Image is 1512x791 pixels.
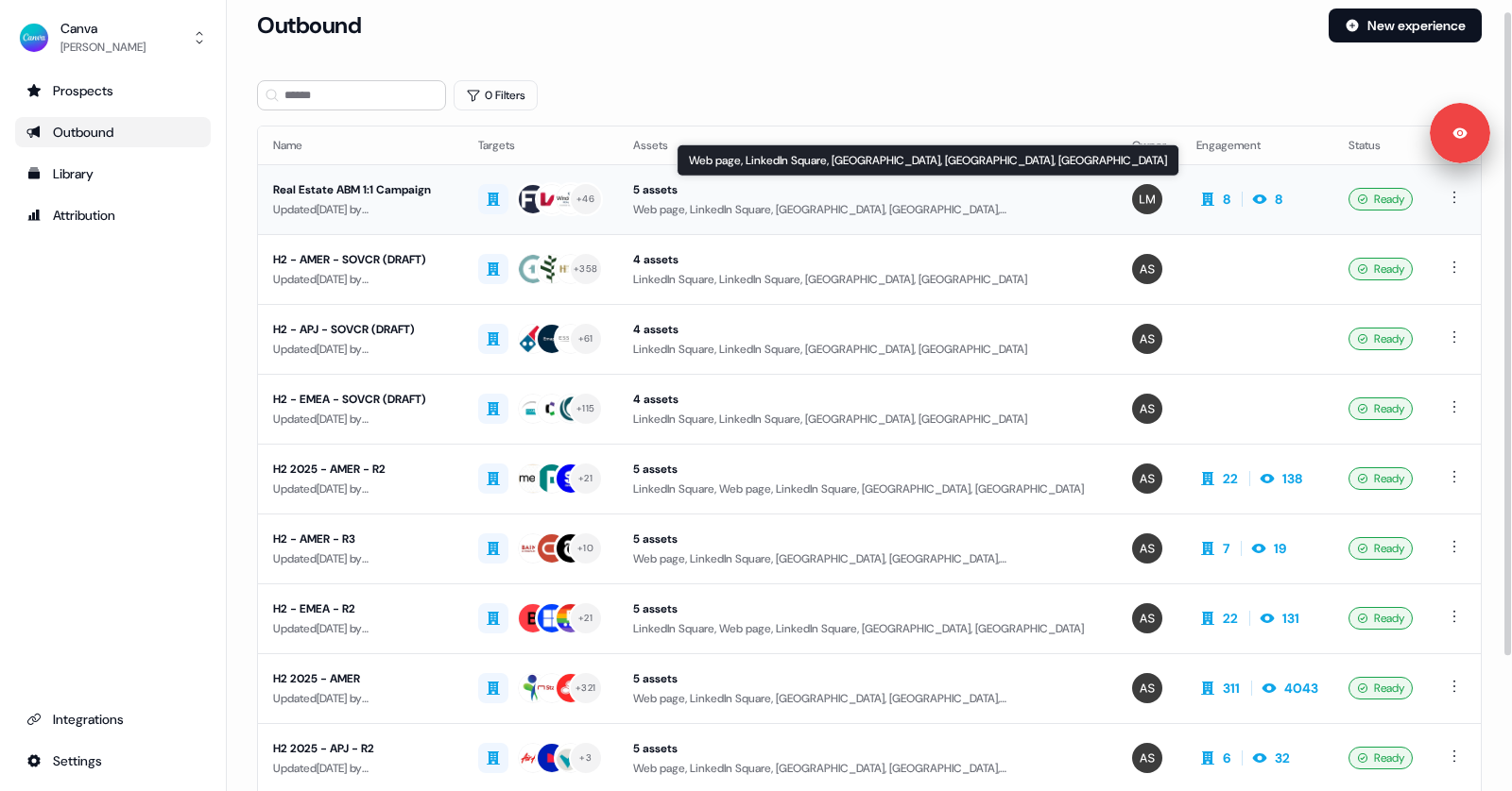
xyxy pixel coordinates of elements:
div: 4 assets [633,250,1102,269]
div: Integrations [26,710,199,729]
div: Library [26,164,199,183]
div: Canva [60,19,146,38]
a: Go to templates [15,159,211,189]
img: Anna [1132,463,1162,494]
div: LinkedIn Square, LinkedIn Square, [GEOGRAPHIC_DATA], [GEOGRAPHIC_DATA] [633,270,1102,289]
div: Updated [DATE] by [PERSON_NAME] [273,689,448,708]
a: Go to attribution [15,200,211,230]
div: H2 2025 - AMER [273,669,448,688]
img: Anna [1132,254,1162,284]
div: LinkedIn Square, Web page, LinkedIn Square, [GEOGRAPHIC_DATA], [GEOGRAPHIC_DATA] [633,480,1102,498]
div: 32 [1275,749,1290,767]
a: Go to integrations [15,746,211,776]
div: Ready [1349,258,1413,280]
div: + 3 [579,749,592,766]
div: + 115 [576,400,594,417]
img: Anna [1132,394,1162,424]
div: H2 - EMEA - SOVCR (DRAFT) [273,390,448,409]
div: 4 assets [633,320,1102,339]
th: Targets [463,126,618,164]
div: Updated [DATE] by [PERSON_NAME] [273,619,448,638]
div: Outbound [26,123,199,142]
div: 8 [1223,190,1230,209]
div: + 21 [578,610,593,627]
button: New experience [1329,8,1482,42]
div: 5 assets [633,739,1102,758]
div: LinkedIn Square, LinkedIn Square, [GEOGRAPHIC_DATA], [GEOGRAPHIC_DATA] [633,340,1102,359]
th: Name [258,126,463,164]
div: Updated [DATE] by [PERSON_NAME] [273,759,448,778]
div: + 321 [576,680,595,697]
a: Go to prospects [15,76,211,106]
div: 5 assets [633,460,1102,479]
img: Anna [1132,603,1162,633]
div: 22 [1223,609,1238,628]
div: 5 assets [633,599,1102,618]
div: H2 2025 - AMER - R2 [273,460,448,479]
th: Assets [618,126,1117,164]
th: Engagement [1181,126,1333,164]
div: LinkedIn Square, Web page, LinkedIn Square, [GEOGRAPHIC_DATA], [GEOGRAPHIC_DATA] [633,619,1102,638]
div: Web page, LinkedIn Square, [GEOGRAPHIC_DATA], [GEOGRAPHIC_DATA], [GEOGRAPHIC_DATA] [633,689,1102,708]
div: Ready [1349,397,1413,420]
img: Anna [1132,743,1162,773]
h3: Outbound [257,11,361,40]
div: Ready [1349,537,1413,560]
div: 5 assets [633,180,1102,199]
div: Prospects [26,81,199,100]
div: + 10 [577,540,593,557]
div: 22 [1223,469,1238,488]
div: 4043 [1284,679,1318,698]
div: H2 - APJ - SOVCR (DRAFT) [273,320,448,339]
div: Updated [DATE] by [PERSON_NAME] [273,549,448,568]
div: H2 - AMER - SOVCR (DRAFT) [273,250,448,269]
div: Ready [1349,467,1413,490]
div: + 21 [578,470,593,487]
div: Ready [1349,677,1413,699]
img: Anna [1132,533,1162,564]
div: Web page, LinkedIn Square, [GEOGRAPHIC_DATA], [GEOGRAPHIC_DATA], [GEOGRAPHIC_DATA] [633,549,1102,568]
div: 7 [1223,539,1229,558]
div: Attribution [26,206,199,225]
div: 5 assets [633,669,1102,688]
div: Web page, LinkedIn Square, [GEOGRAPHIC_DATA], [GEOGRAPHIC_DATA], [GEOGRAPHIC_DATA] [633,759,1102,778]
img: Anna [1132,673,1162,703]
div: H2 - EMEA - R2 [273,599,448,618]
div: 5 assets [633,530,1102,548]
div: [PERSON_NAME] [60,38,146,57]
img: Lauren [1132,184,1162,214]
div: Ready [1349,188,1413,210]
div: 131 [1282,609,1299,628]
div: Updated [DATE] by [PERSON_NAME] [273,200,448,219]
div: Updated [DATE] by [PERSON_NAME] [273,340,448,359]
th: Status [1333,126,1428,164]
div: 4 assets [633,390,1102,409]
div: Updated [DATE] by [PERSON_NAME] [273,270,448,289]
div: LinkedIn Square, LinkedIn Square, [GEOGRAPHIC_DATA], [GEOGRAPHIC_DATA] [633,410,1102,429]
div: 19 [1274,539,1286,558]
div: H2 2025 - APJ - R2 [273,739,448,758]
div: H2 - AMER - R3 [273,530,448,548]
div: Real Estate ABM 1:1 Campaign [273,180,448,199]
div: Ready [1349,328,1413,350]
div: 138 [1282,469,1302,488]
div: 8 [1275,190,1282,209]
button: Canva[PERSON_NAME] [15,15,211,60]
div: Ready [1349,607,1413,630]
div: 311 [1223,679,1240,698]
div: + 61 [578,330,593,347]
div: + 46 [576,191,594,208]
div: Updated [DATE] by [PERSON_NAME] [273,480,448,498]
a: Go to integrations [15,704,211,734]
div: 6 [1223,749,1230,767]
div: Ready [1349,747,1413,769]
div: Web page, LinkedIn Square, [GEOGRAPHIC_DATA], [GEOGRAPHIC_DATA], [GEOGRAPHIC_DATA] [633,200,1102,219]
th: Owner [1117,126,1181,164]
div: + 358 [574,261,597,278]
a: Go to outbound experience [15,117,211,147]
button: 0 Filters [454,80,538,110]
div: Web page, LinkedIn Square, [GEOGRAPHIC_DATA], [GEOGRAPHIC_DATA], [GEOGRAPHIC_DATA] [677,144,1179,177]
img: Anna [1132,324,1162,354]
div: Settings [26,751,199,770]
